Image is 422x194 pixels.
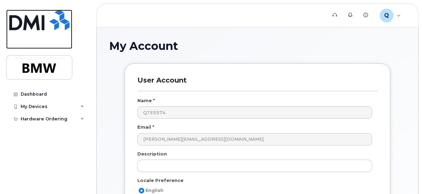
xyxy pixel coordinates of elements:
[109,40,406,52] h1: My Account
[137,76,378,91] h3: User Account
[137,177,183,184] label: Locale Preference
[137,151,167,157] label: Description
[392,164,417,189] iframe: Messenger Launcher
[139,188,144,193] input: English
[137,124,154,130] label: Email *
[146,188,163,193] span: English
[137,97,155,104] label: Name *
